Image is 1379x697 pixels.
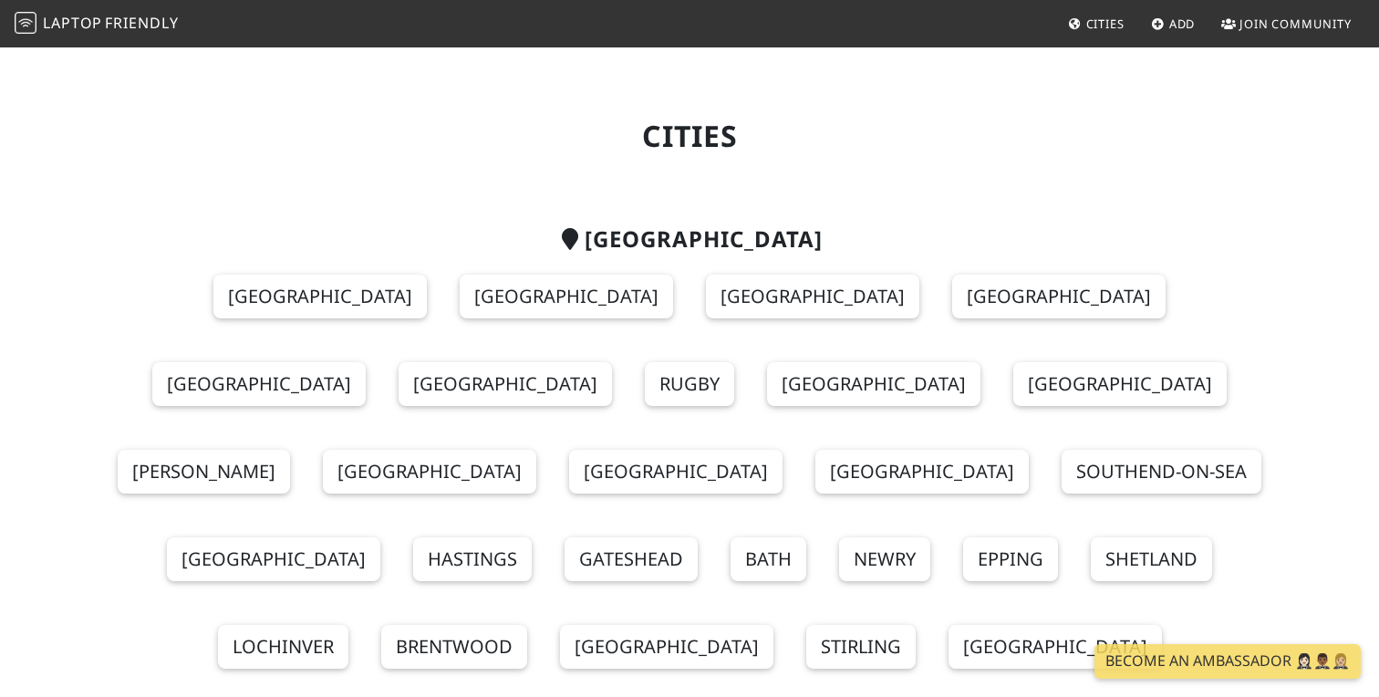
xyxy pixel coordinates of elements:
[118,450,290,494] a: [PERSON_NAME]
[767,362,980,406] a: [GEOGRAPHIC_DATA]
[565,537,698,581] a: Gateshead
[381,625,527,669] a: Brentwood
[1061,7,1132,40] a: Cities
[1013,362,1227,406] a: [GEOGRAPHIC_DATA]
[706,275,919,318] a: [GEOGRAPHIC_DATA]
[15,8,179,40] a: LaptopFriendly LaptopFriendly
[806,625,916,669] a: Stirling
[1091,537,1212,581] a: Shetland
[1239,16,1352,32] span: Join Community
[43,13,102,33] span: Laptop
[731,537,806,581] a: Bath
[952,275,1166,318] a: [GEOGRAPHIC_DATA]
[15,12,36,34] img: LaptopFriendly
[569,450,783,494] a: [GEOGRAPHIC_DATA]
[949,625,1162,669] a: [GEOGRAPHIC_DATA]
[98,226,1280,253] h2: [GEOGRAPHIC_DATA]
[815,450,1029,494] a: [GEOGRAPHIC_DATA]
[105,13,178,33] span: Friendly
[963,537,1058,581] a: Epping
[460,275,673,318] a: [GEOGRAPHIC_DATA]
[1144,7,1203,40] a: Add
[1094,644,1361,679] a: Become an Ambassador 🤵🏻‍♀️🤵🏾‍♂️🤵🏼‍♀️
[152,362,366,406] a: [GEOGRAPHIC_DATA]
[560,625,773,669] a: [GEOGRAPHIC_DATA]
[1062,450,1261,494] a: Southend-on-Sea
[413,537,532,581] a: Hastings
[213,275,427,318] a: [GEOGRAPHIC_DATA]
[218,625,348,669] a: Lochinver
[645,362,734,406] a: Rugby
[1214,7,1359,40] a: Join Community
[1086,16,1125,32] span: Cities
[98,119,1280,153] h1: Cities
[323,450,536,494] a: [GEOGRAPHIC_DATA]
[167,537,380,581] a: [GEOGRAPHIC_DATA]
[1169,16,1196,32] span: Add
[839,537,930,581] a: Newry
[399,362,612,406] a: [GEOGRAPHIC_DATA]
